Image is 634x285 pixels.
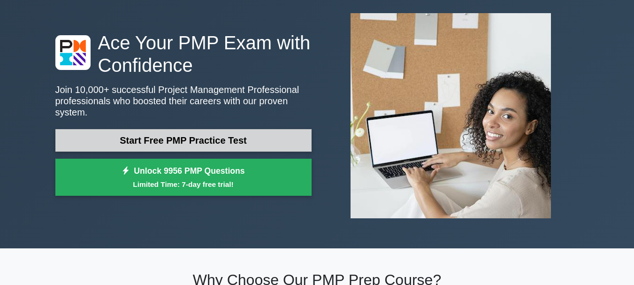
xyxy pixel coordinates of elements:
h1: Ace Your PMP Exam with Confidence [55,31,312,77]
p: Join 10,000+ successful Project Management Professional professionals who boosted their careers w... [55,84,312,118]
a: Start Free PMP Practice Test [55,129,312,152]
small: Limited Time: 7-day free trial! [67,179,300,190]
a: Unlock 9956 PMP QuestionsLimited Time: 7-day free trial! [55,159,312,196]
